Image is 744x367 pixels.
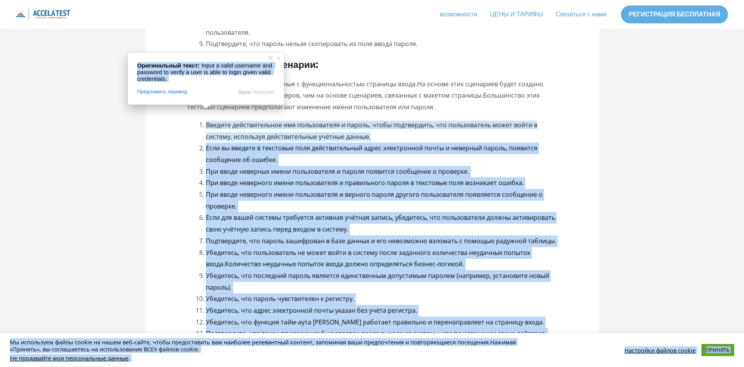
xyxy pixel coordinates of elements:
ya-tr-span: Количество неудачных попыток входа должно определяться бизнес-логикой. [225,260,464,268]
img: значок [16,8,70,20]
ya-tr-span: При вводе неверных имени пользователя и пароля появится сообщение о проверке. [206,167,469,176]
ya-tr-span: Подтвердите, что пароль нельзя скопировать из поля ввода пароля. [206,39,417,48]
a: ЦЕНЫ И ТАРИФЫ [484,5,549,24]
a: ПРИНЯТЬ [701,344,734,356]
span: Input a valid username and password to verify a user is able to login given valid credentials. [137,62,274,82]
ya-tr-span: Если для вашей системы требуется активная учётная запись, убедитесь, что пользователи должны акти... [206,213,555,233]
a: возможности [434,5,484,24]
ya-tr-span: Связаться с нами [556,5,607,24]
ya-tr-span: Подтвердите, что пароль зашифрован в базе данных и его невозможно взломать с помощью радужной таб... [206,237,556,245]
a: РЕГИСТРАЦИЯ БЕСПЛАТНАЯ [621,5,728,24]
ya-tr-span: . [128,354,130,362]
a: Связаться с нами [550,5,613,24]
ya-tr-span: При вводе неверного имени пользователя и правильного пароля в текстовые поля возникает ошибка. [206,178,524,187]
ya-tr-span: Убедитесь, что функция тайм-аута [PERSON_NAME] работает правильно и перенаправляет на страницу вх... [206,318,544,326]
ya-tr-span: Если вы введете в текстовые поля действительный адрес электронной почты и неверный пароль, появит... [206,144,537,164]
ya-tr-span: Вот тестовые сценарии, связанные с функциональностью страницы входа. [187,80,417,88]
span: Оригинальный текст: [137,62,200,69]
ya-tr-span: Введите действительное имя пользователя и пароль, чтобы подтвердить, что пользователь может войти... [206,121,537,141]
ya-tr-span: Подтвердите, что токен приложения был отозван после выхода из системы или по истечении срока дейс... [206,329,546,338]
a: Настройки файлов cookie [624,347,696,354]
ya-tr-span: Нажимая «Принять», вы соглашаетесь на использование ВСЕХ файлов cookie. [10,338,516,353]
ya-tr-span: Настройки файлов cookie [624,346,696,354]
ya-tr-span: При вводе неверного имени пользователя и верного пароля другого пользователя появляется сообщение... [206,190,542,210]
ya-tr-span: Убедитесь, что адрес электронной почты указан без учёта регистра. [206,306,417,315]
ya-tr-span: ПРИНЯТЬ [706,346,730,353]
ya-tr-span: Убедитесь, что пароль чувствителен к регистру. [206,294,354,303]
ya-tr-span: Не продавайте мои персональные данные [10,354,128,362]
ya-tr-span: возможности [440,5,478,24]
ya-tr-span: Убедитесь, что пользователь не может войти в систему после заданного количества неудачных попыток... [206,248,530,269]
span: Предложить перевод [137,88,187,95]
ya-tr-span: Убедитесь, что последний пароль является единственным допустимым паролем (например, установите но... [206,271,549,292]
ya-tr-span: ЦЕНЫ И ТАРИФЫ [490,5,543,24]
ya-tr-span: Убедитесь, что при загрузке страницы входа [GEOGRAPHIC_DATA] находится в поле для ввода имени пол... [206,16,515,37]
ya-tr-span: Мы используем файлы cookie на нашем веб-сайте, чтобы предоставить вам наиболее релевантный контен... [10,338,490,346]
ya-tr-span: РЕГИСТРАЦИЯ БЕСПЛАТНАЯ [629,10,720,19]
nav: Навигация по сайту [434,5,613,24]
